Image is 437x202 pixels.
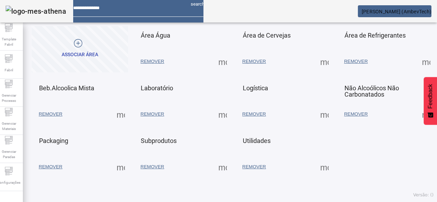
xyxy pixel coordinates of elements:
span: REMOVER [140,111,164,118]
button: REMOVER [137,55,167,68]
span: REMOVER [140,58,164,65]
span: REMOVER [344,58,368,65]
span: Área de Refrigerantes [344,32,406,39]
button: Mais [216,108,229,120]
span: Área de Cervejas [243,32,291,39]
button: Mais [318,108,331,120]
button: REMOVER [341,108,371,120]
span: Área Água [141,32,170,39]
div: Associar área [62,51,98,58]
button: REMOVER [35,161,66,173]
span: Laboratório [141,84,173,92]
button: Mais [318,161,331,173]
button: REMOVER [239,55,270,68]
button: REMOVER [35,108,66,120]
button: Associar área [32,25,128,72]
button: REMOVER [239,108,270,120]
img: logo-mes-athena [6,6,66,17]
span: [PERSON_NAME] (AmbevTech) [362,9,431,14]
span: Beb.Alcoolica Mista [39,84,94,92]
button: Mais [216,55,229,68]
span: REMOVER [140,163,164,170]
button: REMOVER [239,161,270,173]
span: Subprodutos [141,137,177,144]
button: Mais [216,161,229,173]
button: Mais [420,55,432,68]
span: REMOVER [39,111,62,118]
span: Packaging [39,137,68,144]
span: REMOVER [242,163,266,170]
button: REMOVER [137,161,167,173]
button: Feedback - Mostrar pesquisa [424,77,437,125]
span: Utilidades [243,137,271,144]
button: REMOVER [137,108,167,120]
span: Versão: () [413,193,433,197]
span: REMOVER [242,111,266,118]
span: REMOVER [39,163,62,170]
button: Mais [420,108,432,120]
span: Feedback [427,84,433,109]
button: Mais [318,55,331,68]
span: REMOVER [242,58,266,65]
button: REMOVER [341,55,371,68]
button: Mais [114,161,127,173]
span: Não Alcoólicos Não Carbonatados [344,84,399,98]
button: Mais [114,108,127,120]
span: Fabril [2,65,15,75]
span: REMOVER [344,111,368,118]
span: Logística [243,84,268,92]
